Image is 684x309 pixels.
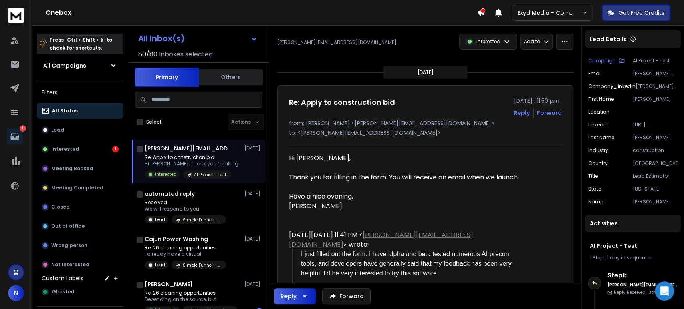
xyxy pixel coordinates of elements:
p: Add to [524,38,540,45]
p: [DATE] [244,145,262,152]
p: Lead Details [590,35,627,43]
p: 1 [20,125,26,132]
button: Reply [274,288,316,304]
p: Email [588,70,602,77]
div: [PERSON_NAME] [289,201,523,211]
p: Lead [155,262,165,268]
button: N [8,285,24,301]
p: Wrong person [51,242,87,249]
button: All Status [37,103,123,119]
h1: All Inbox(s) [138,34,185,42]
p: title [588,173,598,179]
p: Depending on the source, but [145,296,237,303]
p: [PERSON_NAME] [633,199,678,205]
h1: All Campaigns [43,62,86,70]
p: I already have a virtual [145,251,226,257]
button: Primary [135,68,199,87]
div: Forward [537,109,562,117]
p: [PERSON_NAME][EMAIL_ADDRESS][DOMAIN_NAME] [633,70,678,77]
p: state [588,186,601,192]
p: country [588,160,608,167]
p: First Name [588,96,614,102]
p: Re: 26 cleaning opportunities [145,290,237,296]
div: Hi [PERSON_NAME], [289,153,523,163]
h1: [PERSON_NAME][EMAIL_ADDRESS][DOMAIN_NAME] [145,144,233,152]
p: Get Free Credits [619,9,664,17]
button: Lead [37,122,123,138]
a: 1 [7,128,23,144]
p: Lead [155,217,165,223]
p: [US_STATE] [633,186,678,192]
p: name [588,199,603,205]
p: Re: 26 cleaning opportunities [145,245,226,251]
h3: Filters [37,87,123,98]
p: Press to check for shortcuts. [50,36,112,52]
p: [DATE] [244,281,262,287]
button: Forward [322,288,371,304]
button: Reply [514,109,530,117]
button: All Inbox(s) [132,30,264,46]
p: [GEOGRAPHIC_DATA] [633,160,678,167]
p: [PERSON_NAME] Construction [636,83,678,90]
p: to: <[PERSON_NAME][EMAIL_ADDRESS][DOMAIN_NAME]> [289,129,562,137]
p: Meeting Booked [51,165,93,172]
p: All Status [52,108,78,114]
p: industry [588,147,608,154]
p: Reply Received [614,289,666,295]
label: Select [146,119,162,125]
h1: automated reply [145,190,195,198]
button: Not Interested [37,257,123,273]
p: Closed [51,204,70,210]
button: Meeting Booked [37,161,123,177]
h1: [PERSON_NAME] [145,280,193,288]
p: Hi [PERSON_NAME], Thank you for filling [145,161,238,167]
p: [PERSON_NAME] [633,96,678,102]
div: Reply [280,292,297,300]
p: company_linkedin [588,83,636,90]
p: [PERSON_NAME][EMAIL_ADDRESS][DOMAIN_NAME] [277,39,397,46]
h3: Custom Labels [42,274,83,282]
h6: Step 1 : [607,271,678,280]
p: [DATE] : 11:50 pm [514,97,562,105]
h1: AI Project - Test [590,242,676,250]
p: [PERSON_NAME] [633,134,678,141]
p: Simple Funnel - CC - Lead Magnet [183,262,221,268]
div: [DATE][DATE] 11:41 PM < > wrote: [289,230,523,249]
h1: Onebox [46,8,477,18]
button: Ghosted [37,284,123,300]
p: Simple Funnel - CC - Lead Magnet [183,217,221,223]
p: Last Name [588,134,614,141]
p: location [588,109,609,115]
div: Have a nice evening, [289,192,523,201]
button: Campaign [588,58,625,64]
p: Campaign [588,58,616,64]
span: 13th, Aug [647,289,666,295]
button: Out of office [37,218,123,234]
p: Interested [476,38,500,45]
p: [DATE] [244,191,262,197]
div: I just filled out the form. I have alpha and beta tested numerous AI precon tools, and developers... [301,249,523,278]
button: Meeting Completed [37,180,123,196]
button: Interested1 [37,141,123,157]
h3: Inboxes selected [159,50,213,59]
button: Wrong person [37,237,123,253]
span: Ctrl + Shift + k [66,35,105,44]
p: Not Interested [51,261,89,268]
p: AI Project - Test [633,58,678,64]
p: Meeting Completed [51,185,103,191]
button: Closed [37,199,123,215]
p: Received [145,199,226,206]
p: [DATE] [244,236,262,242]
img: logo [8,8,24,23]
p: [DATE] [418,69,434,76]
p: Exyd Media - Commercial Cleaning [517,9,582,17]
p: We will respond to you [145,206,226,212]
span: 1 day in sequence [607,254,651,261]
div: Activities [585,215,681,232]
span: 80 / 80 [138,50,157,59]
p: Out of office [51,223,85,229]
button: Others [199,68,263,86]
h6: [PERSON_NAME][EMAIL_ADDRESS][DOMAIN_NAME] [607,282,678,288]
